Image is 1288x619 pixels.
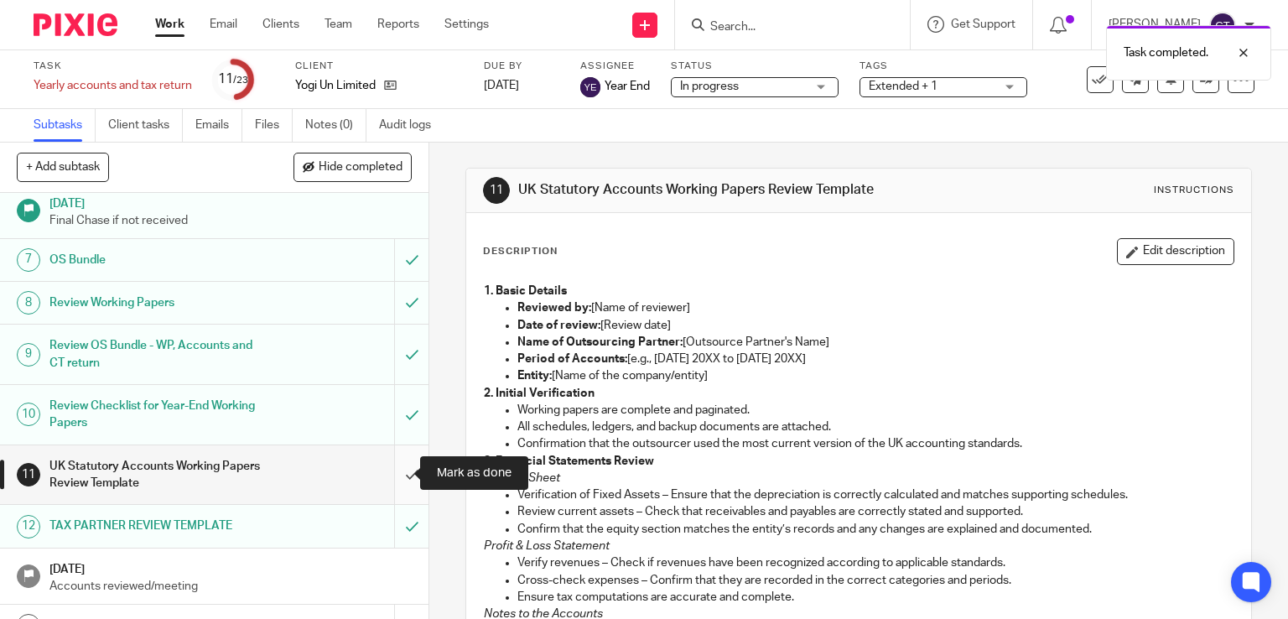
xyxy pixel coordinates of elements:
[680,81,739,92] span: In progress
[517,299,1234,316] p: [Name of reviewer]
[49,393,268,436] h1: Review Checklist for Year-End Working Papers
[17,515,40,538] div: 12
[319,161,402,174] span: Hide completed
[17,248,40,272] div: 7
[869,81,937,92] span: Extended + 1
[210,16,237,33] a: Email
[233,75,248,85] small: /23
[262,16,299,33] a: Clients
[49,290,268,315] h1: Review Working Papers
[484,540,610,552] em: Profit & Loss Statement
[1154,184,1234,197] div: Instructions
[49,454,268,497] h1: UK Statutory Accounts Working Papers Review Template
[517,370,552,382] strong: Entity:
[295,60,463,73] label: Client
[517,320,600,331] strong: Date of review:
[34,77,192,94] div: Yearly accounts and tax return
[17,153,109,181] button: + Add subtask
[518,181,894,199] h1: UK Statutory Accounts Working Papers Review Template
[580,60,650,73] label: Assignee
[34,109,96,142] a: Subtasks
[605,78,650,95] span: Year End
[195,109,242,142] a: Emails
[517,589,1234,606] p: Ensure tax computations are accurate and complete.
[483,245,558,258] p: Description
[484,388,595,399] strong: 2. Initial Verification
[517,402,1234,419] p: Working papers are complete and paginated.
[49,333,268,376] h1: Review OS Bundle - WP, Accounts and CT return
[17,463,40,486] div: 11
[34,13,117,36] img: Pixie
[377,16,419,33] a: Reports
[1117,238,1234,265] button: Edit description
[49,212,412,229] p: Final Chase if not received
[517,486,1234,503] p: Verification of Fixed Assets – Ensure that the depreciation is correctly calculated and matches s...
[517,367,1234,384] p: [Name of the company/entity]
[484,80,519,91] span: [DATE]
[255,109,293,142] a: Files
[483,177,510,204] div: 11
[517,334,1234,351] p: [Outsource Partner's Name]
[1124,44,1208,61] p: Task completed.
[305,109,366,142] a: Notes (0)
[517,336,683,348] strong: Name of Outsourcing Partner:
[517,572,1234,589] p: Cross-check expenses – Confirm that they are recorded in the correct categories and periods.
[295,77,376,94] p: Yogi Un Limited
[49,247,268,273] h1: OS Bundle
[17,403,40,426] div: 10
[49,578,412,595] p: Accounts reviewed/meeting
[17,291,40,315] div: 8
[580,77,600,97] img: svg%3E
[34,60,192,73] label: Task
[517,353,627,365] strong: Period of Accounts:
[49,557,412,578] h1: [DATE]
[293,153,412,181] button: Hide completed
[325,16,352,33] a: Team
[517,351,1234,367] p: [e.g., [DATE] 20XX to [DATE] 20XX]
[517,419,1234,435] p: All schedules, ledgers, and backup documents are attached.
[484,472,560,484] em: Balance Sheet
[517,503,1234,520] p: Review current assets – Check that receivables and payables are correctly stated and supported.
[517,302,591,314] strong: Reviewed by:
[517,435,1234,452] p: Confirmation that the outsourcer used the most current version of the UK accounting standards.
[517,554,1234,571] p: Verify revenues – Check if revenues have been recognized according to applicable standards.
[155,16,184,33] a: Work
[379,109,444,142] a: Audit logs
[484,285,567,297] strong: 1. Basic Details
[484,60,559,73] label: Due by
[444,16,489,33] a: Settings
[517,317,1234,334] p: [Review date]
[108,109,183,142] a: Client tasks
[49,191,412,212] h1: [DATE]
[218,70,248,89] div: 11
[1209,12,1236,39] img: svg%3E
[517,521,1234,538] p: Confirm that the equity section matches the entity’s records and any changes are explained and do...
[17,343,40,367] div: 9
[49,513,268,538] h1: TAX PARTNER REVIEW TEMPLATE
[484,455,654,467] strong: 3. Financial Statements Review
